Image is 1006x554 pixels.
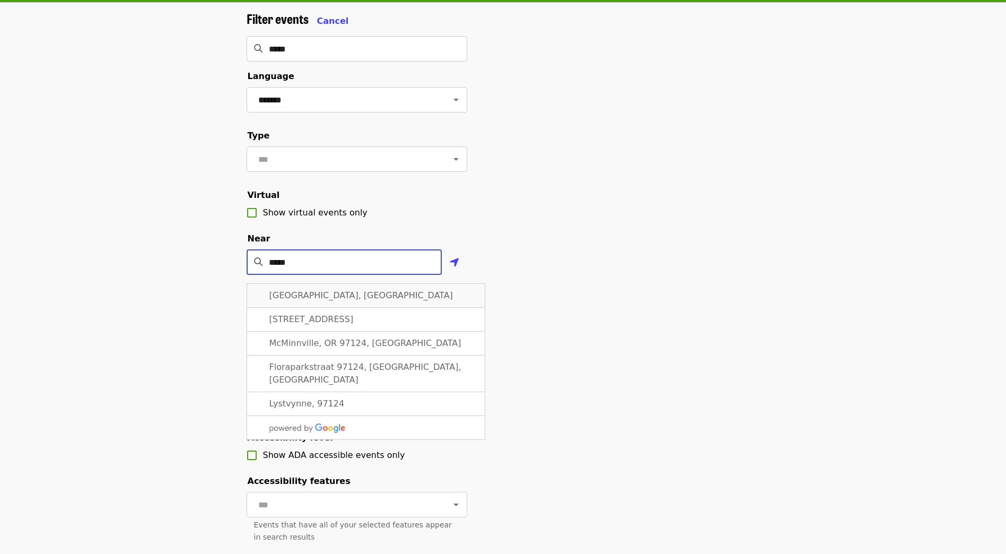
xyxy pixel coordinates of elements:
[254,521,452,541] span: Events that have all of your selected features appear in search results
[269,249,442,275] input: Location
[269,314,354,324] span: [STREET_ADDRESS]
[269,338,461,348] span: McMinnville, OR 97124, [GEOGRAPHIC_DATA]
[449,92,463,107] button: Open
[269,290,453,300] span: [GEOGRAPHIC_DATA], [GEOGRAPHIC_DATA]
[449,497,463,512] button: Open
[248,131,270,141] span: Type
[247,9,309,28] span: Filter events
[269,362,461,385] span: Floraparkstraat 97124, [GEOGRAPHIC_DATA], [GEOGRAPHIC_DATA]
[450,256,459,269] i: location-arrow icon
[269,36,467,62] input: Search
[269,399,345,409] span: Lystvynne, 97124
[248,233,270,244] span: Near
[317,16,349,26] span: Cancel
[254,44,263,54] i: search icon
[317,15,349,28] button: Cancel
[269,423,346,433] img: Powered by Google
[449,152,463,167] button: Open
[248,476,351,486] span: Accessibility features
[248,190,280,200] span: Virtual
[263,207,368,218] span: Show virtual events only
[442,250,467,276] button: Use my location
[263,450,405,460] span: Show ADA accessible events only
[248,71,294,81] span: Language
[254,257,263,267] i: search icon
